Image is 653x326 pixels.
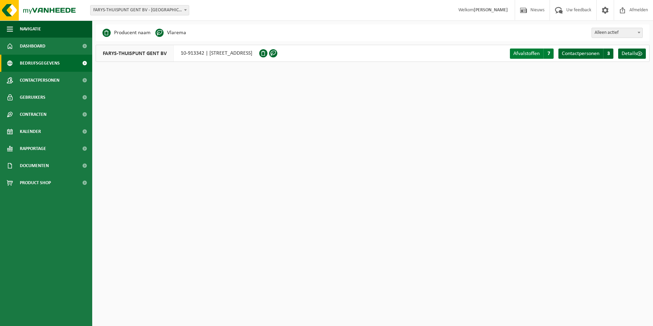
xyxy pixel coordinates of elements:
[20,140,46,157] span: Rapportage
[562,51,599,56] span: Contactpersonen
[20,106,46,123] span: Contracten
[513,51,540,56] span: Afvalstoffen
[510,49,554,59] a: Afvalstoffen 7
[543,49,554,59] span: 7
[20,38,45,55] span: Dashboard
[20,89,45,106] span: Gebruikers
[20,21,41,38] span: Navigatie
[618,49,646,59] a: Details
[102,28,151,38] li: Producent naam
[20,55,60,72] span: Bedrijfsgegevens
[155,28,186,38] li: Vlarema
[20,72,59,89] span: Contactpersonen
[603,49,613,59] span: 3
[20,123,41,140] span: Kalender
[622,51,637,56] span: Details
[20,174,51,191] span: Product Shop
[592,28,642,38] span: Alleen actief
[91,5,189,15] span: FARYS-THUISPUNT GENT BV - MARIAKERKE
[96,45,259,62] div: 10-913342 | [STREET_ADDRESS]
[558,49,613,59] a: Contactpersonen 3
[474,8,508,13] strong: [PERSON_NAME]
[20,157,49,174] span: Documenten
[96,45,174,62] span: FARYS-THUISPUNT GENT BV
